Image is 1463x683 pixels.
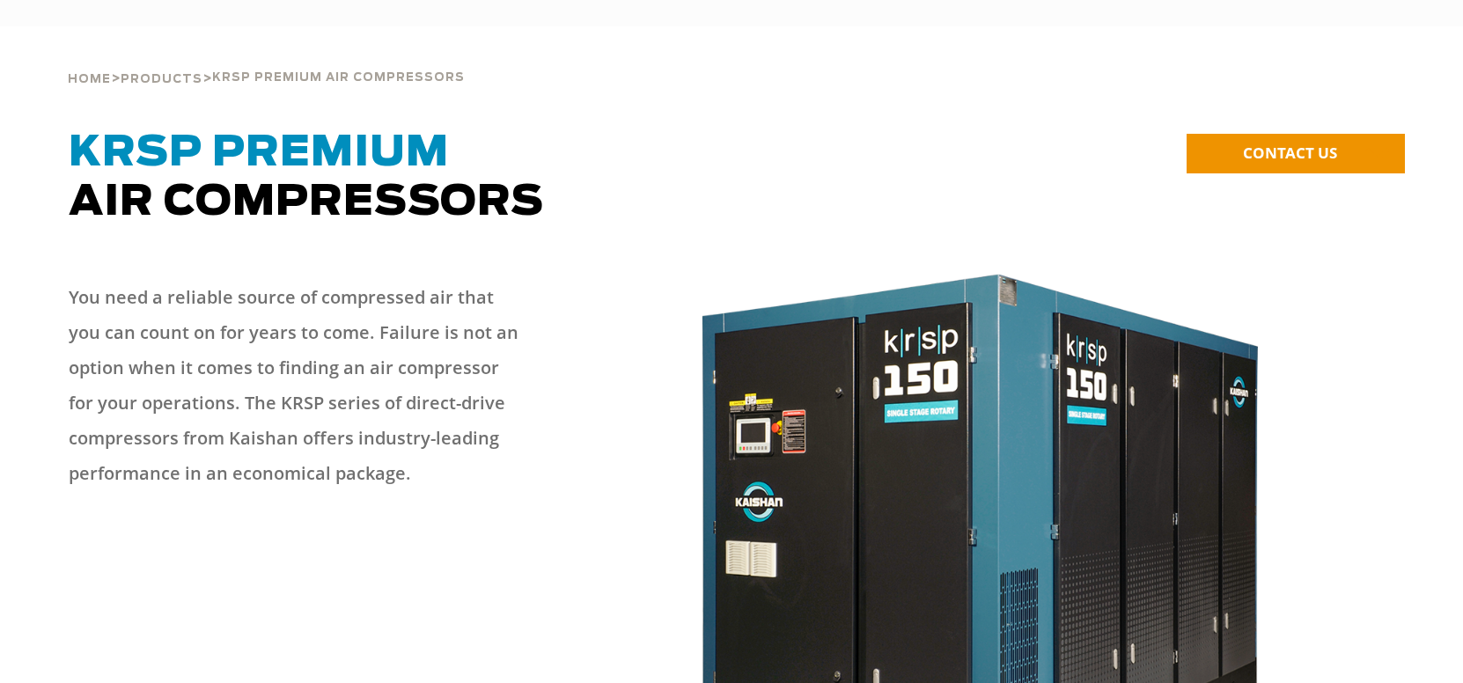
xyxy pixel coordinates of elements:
span: CONTACT US [1243,143,1337,163]
span: Air Compressors [69,132,544,224]
p: You need a reliable source of compressed air that you can count on for years to come. Failure is ... [69,280,526,491]
a: Products [121,70,202,86]
a: Home [68,70,111,86]
span: Home [68,74,111,85]
span: Products [121,74,202,85]
span: KRSP Premium [69,132,449,174]
span: krsp premium air compressors [212,72,465,84]
a: CONTACT US [1187,134,1405,173]
div: > > [68,26,465,93]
